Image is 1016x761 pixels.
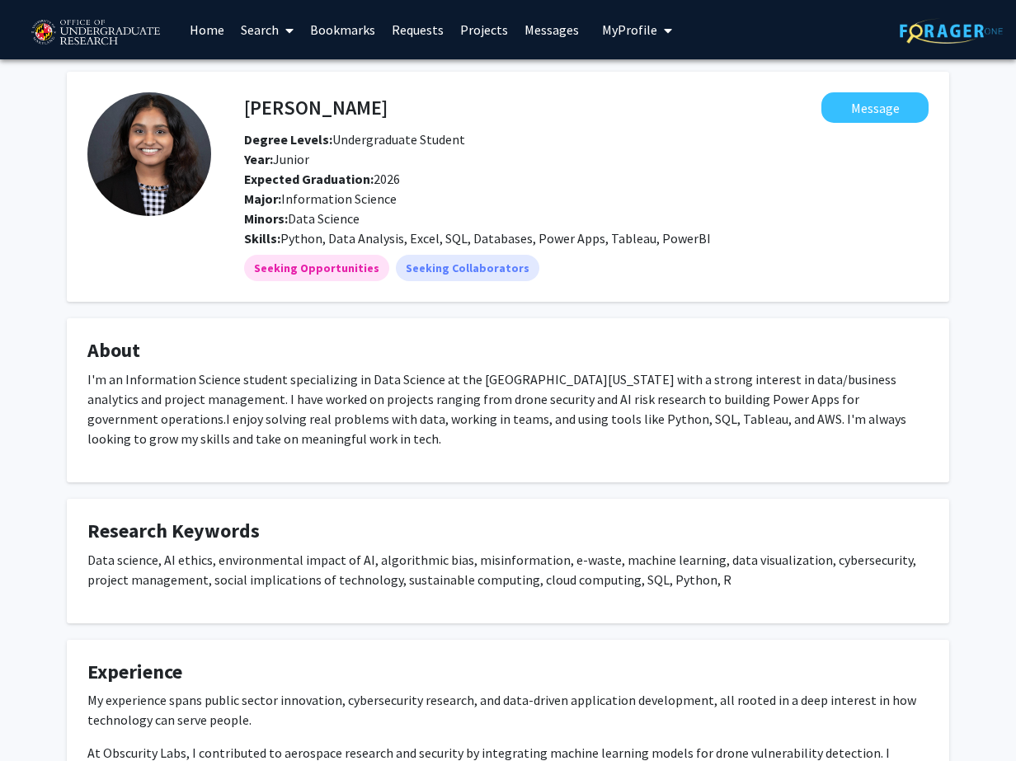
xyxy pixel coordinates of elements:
span: I enjoy solving real problems with data, working in teams, and using tools like Python, SQL, Tabl... [87,411,906,447]
h4: Research Keywords [87,519,929,543]
h4: [PERSON_NAME] [244,92,388,123]
span: My Profile [602,21,657,38]
span: Information Science [281,190,397,207]
button: Message Kousalya Potti [821,92,929,123]
span: Python, Data Analysis, Excel, SQL, Databases, Power Apps, Tableau, PowerBI [280,230,711,247]
span: Junior [244,151,309,167]
a: Home [181,1,233,59]
img: University of Maryland Logo [26,12,165,54]
b: Skills: [244,230,280,247]
p: Data science, AI ethics, environmental impact of AI, algorithmic bias, misinformation, e-waste, m... [87,550,929,590]
mat-chip: Seeking Collaborators [396,255,539,281]
p: My experience spans public sector innovation, cybersecurity research, and data-driven application... [87,690,929,730]
b: Major: [244,190,281,207]
h4: About [87,339,929,363]
b: Year: [244,151,273,167]
p: I'm an Information Science student specializing in Data Science at the [GEOGRAPHIC_DATA][US_STATE... [87,369,929,449]
a: Requests [383,1,452,59]
b: Minors: [244,210,288,227]
iframe: Chat [12,687,70,749]
a: Search [233,1,302,59]
a: Messages [516,1,587,59]
span: Undergraduate Student [244,131,465,148]
span: 2026 [244,171,400,187]
img: ForagerOne Logo [900,18,1003,44]
b: Degree Levels: [244,131,332,148]
img: Profile Picture [87,92,211,216]
mat-chip: Seeking Opportunities [244,255,389,281]
a: Bookmarks [302,1,383,59]
span: Data Science [288,210,360,227]
a: Projects [452,1,516,59]
h4: Experience [87,660,929,684]
b: Expected Graduation: [244,171,374,187]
